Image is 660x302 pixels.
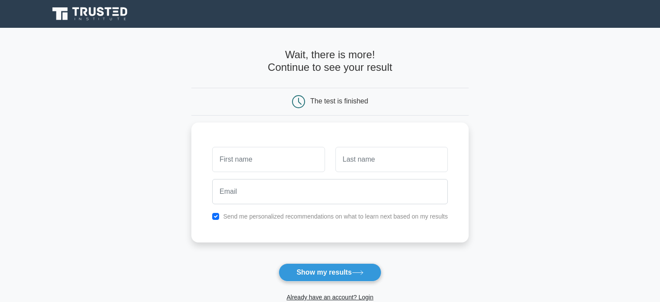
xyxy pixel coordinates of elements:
input: Email [212,179,448,204]
label: Send me personalized recommendations on what to learn next based on my results [223,213,448,220]
input: First name [212,147,325,172]
div: The test is finished [310,97,368,105]
a: Already have an account? Login [286,294,373,301]
h4: Wait, there is more! Continue to see your result [191,49,469,74]
button: Show my results [279,263,381,282]
input: Last name [335,147,448,172]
